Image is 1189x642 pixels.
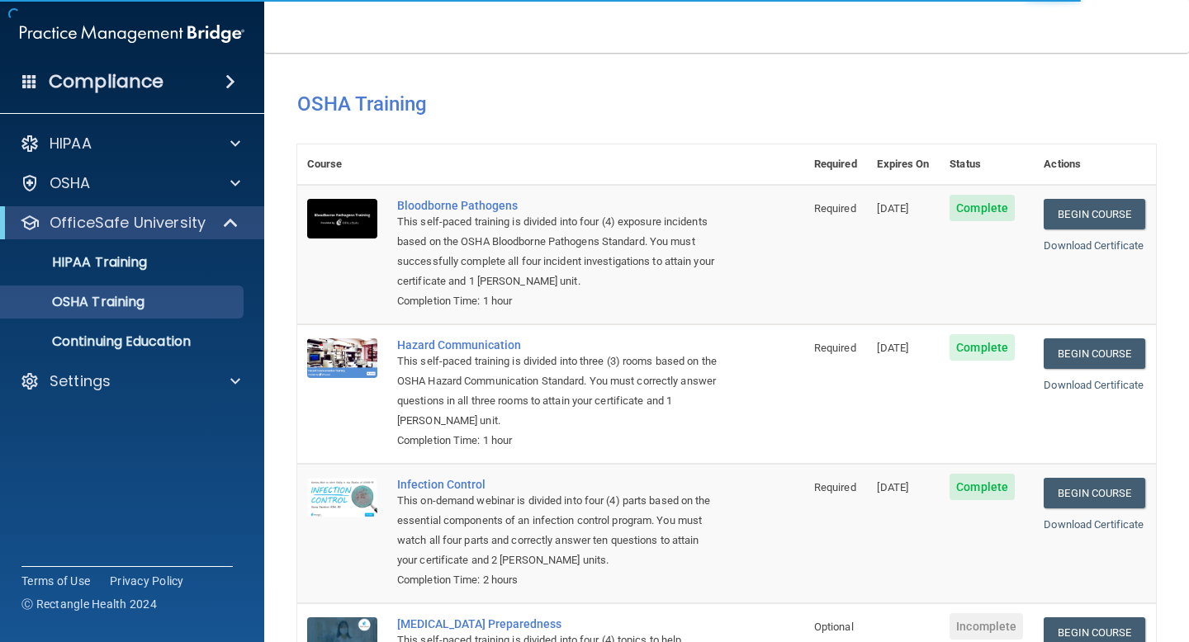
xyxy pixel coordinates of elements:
[20,17,244,50] img: PMB logo
[397,352,722,431] div: This self-paced training is divided into three (3) rooms based on the OSHA Hazard Communication S...
[867,144,940,185] th: Expires On
[814,342,856,354] span: Required
[397,570,722,590] div: Completion Time: 2 hours
[1034,144,1156,185] th: Actions
[877,202,908,215] span: [DATE]
[950,334,1015,361] span: Complete
[1044,338,1144,369] a: Begin Course
[11,254,147,271] p: HIPAA Training
[877,342,908,354] span: [DATE]
[1044,239,1144,252] a: Download Certificate
[950,613,1023,640] span: Incomplete
[950,195,1015,221] span: Complete
[11,333,236,350] p: Continuing Education
[397,491,722,570] div: This on-demand webinar is divided into four (4) parts based on the essential components of an inf...
[21,596,157,612] span: Ⓒ Rectangle Health 2024
[804,144,868,185] th: Required
[50,173,91,193] p: OSHA
[50,213,206,233] p: OfficeSafe University
[1044,518,1144,531] a: Download Certificate
[1044,199,1144,229] a: Begin Course
[814,202,856,215] span: Required
[1044,379,1144,391] a: Download Certificate
[814,621,854,633] span: Optional
[814,481,856,493] span: Required
[397,478,722,491] a: Infection Control
[20,371,240,391] a: Settings
[50,134,92,153] p: HIPAA
[20,173,240,193] a: OSHA
[21,573,90,589] a: Terms of Use
[950,474,1015,500] span: Complete
[297,144,387,185] th: Course
[20,134,240,153] a: HIPAA
[397,338,722,352] a: Hazard Communication
[397,617,722,630] a: [MEDICAL_DATA] Preparedness
[297,92,1156,116] h4: OSHA Training
[397,199,722,212] a: Bloodborne Pathogens
[877,481,908,493] span: [DATE]
[940,144,1034,185] th: Status
[20,213,239,233] a: OfficeSafe University
[397,431,722,451] div: Completion Time: 1 hour
[397,291,722,311] div: Completion Time: 1 hour
[1044,478,1144,508] a: Begin Course
[49,70,163,93] h4: Compliance
[397,212,722,291] div: This self-paced training is divided into four (4) exposure incidents based on the OSHA Bloodborne...
[110,573,184,589] a: Privacy Policy
[903,525,1169,591] iframe: Drift Widget Chat Controller
[50,371,111,391] p: Settings
[11,294,144,310] p: OSHA Training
